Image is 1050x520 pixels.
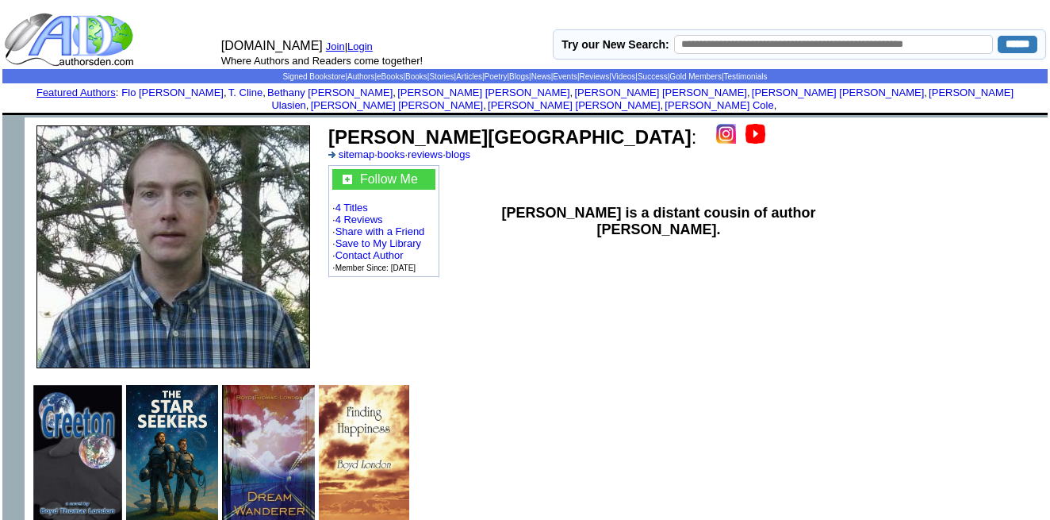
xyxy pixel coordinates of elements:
[332,169,435,273] font: · · · · · ·
[4,12,137,67] img: logo_ad.gif
[377,148,405,160] a: books
[2,117,25,140] img: shim.gif
[267,87,393,98] a: Bethany [PERSON_NAME]
[271,87,1014,111] a: [PERSON_NAME] Ulasien
[663,102,665,110] font: i
[745,124,765,144] img: youtube.png
[724,72,768,81] a: Testimonials
[282,72,345,81] a: Signed Bookstore
[121,87,224,98] a: Flo [PERSON_NAME]
[36,125,310,368] img: 226715.jpg
[36,87,116,98] a: Featured Authors
[638,72,668,81] a: Success
[335,237,421,249] a: Save to My Library
[221,55,423,67] font: Where Authors and Readers come together!
[716,124,736,144] img: ig.png
[524,115,527,117] img: shim.gif
[927,89,929,98] font: i
[343,175,352,184] img: gc.jpg
[501,205,815,237] b: [PERSON_NAME] is a distant cousin of author [PERSON_NAME].
[308,102,310,110] font: i
[36,87,118,98] font: :
[328,148,470,160] font: · · ·
[335,249,404,261] a: Contact Author
[446,148,470,160] a: blogs
[396,89,397,98] font: i
[573,89,574,98] font: i
[121,87,1014,111] font: , , , , , , , , , ,
[486,102,488,110] font: i
[326,40,345,52] a: Join
[408,148,443,160] a: reviews
[227,89,228,98] font: i
[221,39,323,52] font: [DOMAIN_NAME]
[335,264,416,272] font: Member Since: [DATE]
[345,40,378,52] font: |
[282,72,767,81] span: | | | | | | | | | | | | | |
[328,126,692,148] b: [PERSON_NAME][GEOGRAPHIC_DATA]
[561,38,669,51] label: Try our New Search:
[377,72,403,81] a: eBooks
[335,225,425,237] a: Share with a Friend
[220,454,220,455] img: shim.gif
[124,454,125,455] img: shim.gif
[335,202,368,214] a: 4 Titles
[553,72,577,81] a: Events
[228,87,262,98] a: T. Cline
[665,99,773,111] a: [PERSON_NAME] Cole
[750,89,752,98] font: i
[776,102,778,110] font: i
[328,152,335,158] img: a_336699.gif
[311,99,483,111] a: [PERSON_NAME] [PERSON_NAME]
[266,89,267,98] font: i
[328,126,696,148] font: :
[580,72,610,81] a: Reviews
[347,40,373,52] a: Login
[524,113,527,115] img: shim.gif
[574,87,746,98] a: [PERSON_NAME] [PERSON_NAME]
[669,72,722,81] a: Gold Members
[405,72,427,81] a: Books
[752,87,924,98] a: [PERSON_NAME] [PERSON_NAME]
[531,72,551,81] a: News
[347,72,374,81] a: Authors
[411,454,412,455] img: shim.gif
[335,214,383,225] a: 4 Reviews
[397,87,569,98] a: [PERSON_NAME] [PERSON_NAME]
[429,72,454,81] a: Stories
[488,99,660,111] a: [PERSON_NAME] [PERSON_NAME]
[485,72,508,81] a: Poetry
[509,72,529,81] a: Blogs
[360,172,418,186] a: Follow Me
[339,148,375,160] a: sitemap
[456,72,482,81] a: Articles
[611,72,635,81] a: Videos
